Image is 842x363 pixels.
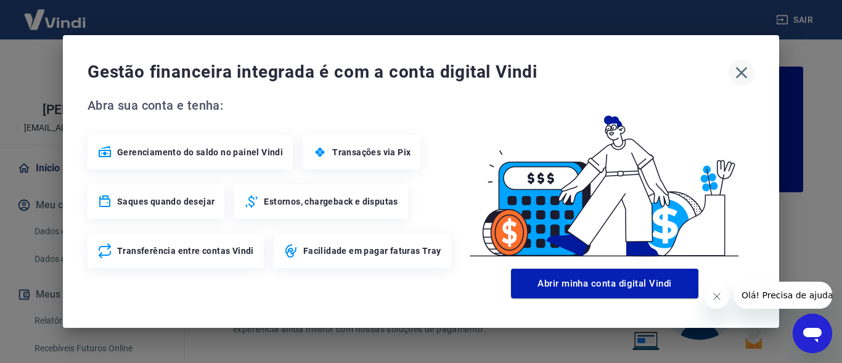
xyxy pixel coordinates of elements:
[264,195,398,208] span: Estornos, chargeback e disputas
[455,96,754,264] img: Good Billing
[7,9,104,18] span: Olá! Precisa de ajuda?
[511,269,698,298] button: Abrir minha conta digital Vindi
[303,245,441,257] span: Facilidade em pagar faturas Tray
[88,96,455,115] span: Abra sua conta e tenha:
[117,195,215,208] span: Saques quando desejar
[705,284,729,309] iframe: Fechar mensagem
[734,282,832,309] iframe: Mensagem da empresa
[332,146,411,158] span: Transações via Pix
[117,245,254,257] span: Transferência entre contas Vindi
[88,60,729,84] span: Gestão financeira integrada é com a conta digital Vindi
[117,146,283,158] span: Gerenciamento do saldo no painel Vindi
[793,314,832,353] iframe: Botão para abrir a janela de mensagens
